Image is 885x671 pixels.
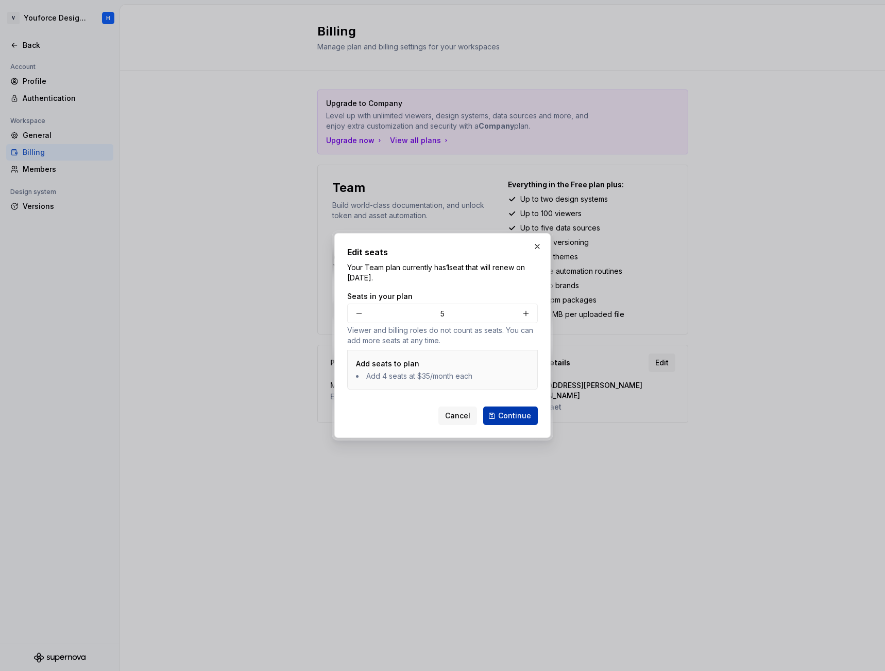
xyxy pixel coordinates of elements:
b: 1 [446,263,449,272]
button: Cancel [438,407,477,425]
p: Viewer and billing roles do not count as seats. You can add more seats at any time. [347,325,538,346]
li: Add 4 seats at $35/month each [356,371,529,381]
p: Your Team plan currently has seat that will renew on [DATE]. [347,262,538,283]
span: Cancel [445,411,470,421]
span: Continue [498,411,531,421]
label: Seats in your plan [347,291,413,302]
button: Continue [483,407,538,425]
h2: Edit seats [347,246,538,258]
p: Add seats to plan [356,359,529,369]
